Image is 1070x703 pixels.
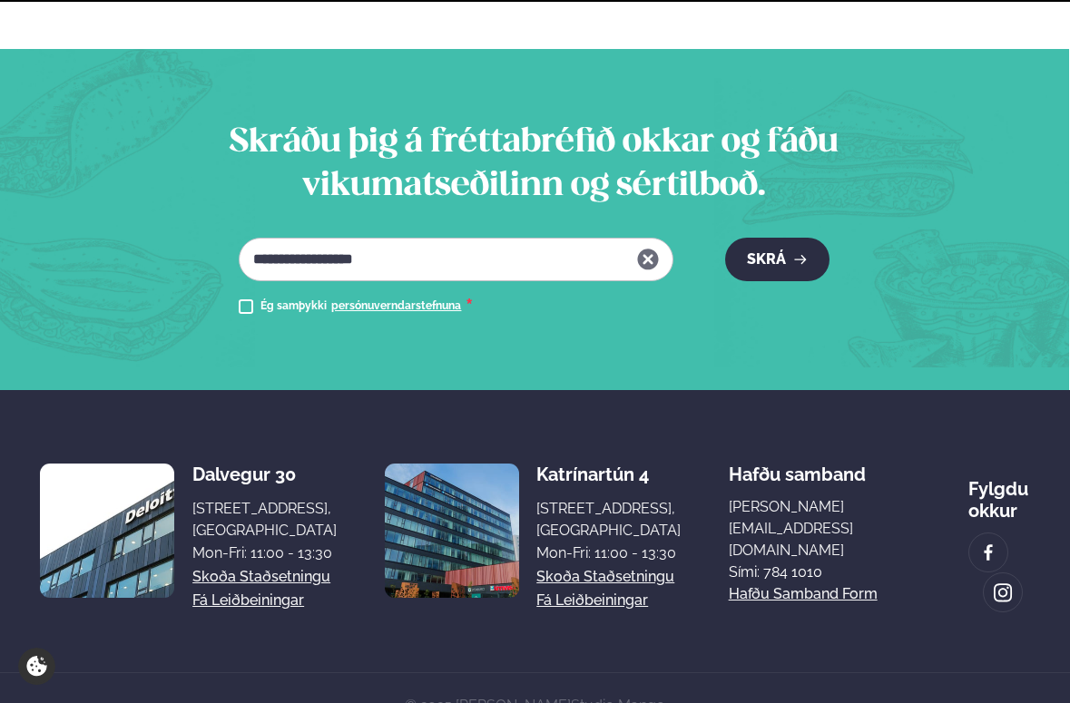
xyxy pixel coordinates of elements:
a: persónuverndarstefnuna [331,299,461,314]
p: Sími: 784 1010 [729,561,921,583]
img: image alt [978,542,998,563]
a: Fá leiðbeiningar [536,590,648,611]
img: image alt [385,464,519,598]
a: Cookie settings [18,648,55,685]
a: image alt [969,533,1007,571]
img: image alt [993,582,1013,603]
a: [PERSON_NAME][EMAIL_ADDRESS][DOMAIN_NAME] [729,496,921,561]
div: [STREET_ADDRESS], [GEOGRAPHIC_DATA] [536,498,681,542]
h2: Skráðu þig á fréttabréfið okkar og fáðu vikumatseðilinn og sértilboð. [177,122,891,209]
div: Mon-Fri: 11:00 - 13:30 [192,542,337,564]
a: image alt [984,573,1022,611]
div: Ég samþykki [260,296,473,317]
div: Dalvegur 30 [192,464,337,485]
img: image alt [40,464,174,598]
div: Katrínartún 4 [536,464,681,485]
div: Fylgdu okkur [968,464,1030,522]
a: Skoða staðsetningu [536,566,674,588]
a: Hafðu samband form [729,583,878,605]
span: Hafðu samband [729,449,866,485]
a: Fá leiðbeiningar [192,590,304,611]
div: [STREET_ADDRESS], [GEOGRAPHIC_DATA] [192,498,337,542]
button: Skrá [725,238,829,281]
a: Skoða staðsetningu [192,566,330,588]
div: Mon-Fri: 11:00 - 13:30 [536,542,681,564]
